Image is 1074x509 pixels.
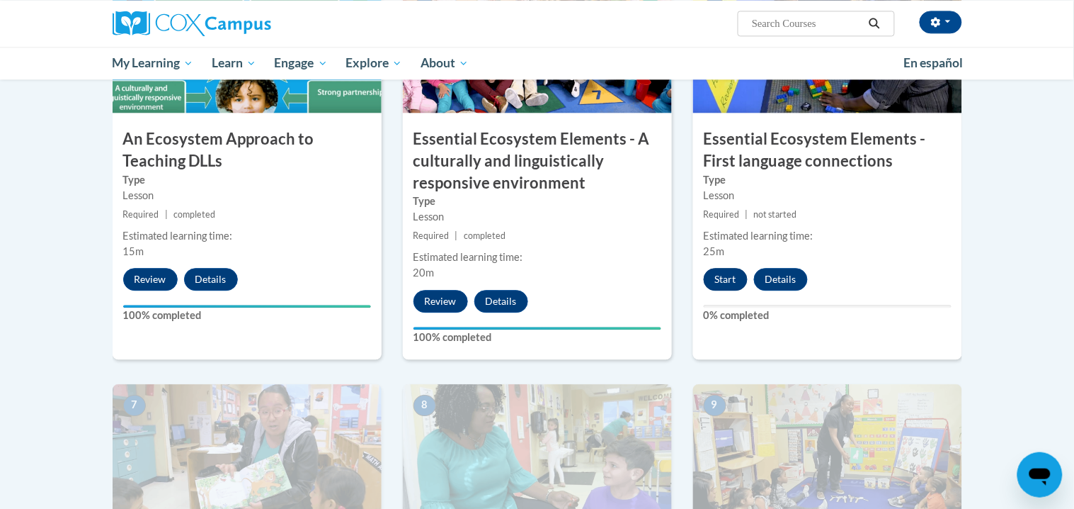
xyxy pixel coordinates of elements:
span: Required [123,209,159,220]
a: Learn [202,47,265,79]
div: Your progress [123,305,371,308]
iframe: Button to launch messaging window [1017,452,1063,498]
h3: Essential Ecosystem Elements - First language connections [693,128,962,172]
span: Required [704,209,740,220]
button: Start [704,268,748,291]
span: 7 [123,395,146,416]
div: Estimated learning time: [704,228,952,244]
span: not started [754,209,797,220]
div: Estimated learning time: [413,250,661,265]
span: Explore [345,55,402,72]
span: completed [173,209,215,220]
span: About [421,55,469,72]
label: Type [123,172,371,188]
div: Main menu [91,47,983,79]
span: 25m [704,245,725,257]
span: Learn [212,55,256,72]
span: | [745,209,748,220]
a: Engage [265,47,337,79]
div: Lesson [704,188,952,203]
h3: An Ecosystem Approach to Teaching DLLs [113,128,382,172]
a: My Learning [103,47,203,79]
button: Review [123,268,178,291]
div: Your progress [413,327,661,330]
input: Search Courses [750,15,864,32]
button: Search [864,15,885,32]
span: 15m [123,245,144,257]
label: 100% completed [123,308,371,323]
span: | [455,230,458,241]
span: Required [413,230,450,241]
span: | [165,209,168,220]
label: 0% completed [704,308,952,323]
div: Estimated learning time: [123,228,371,244]
span: En español [904,55,964,70]
button: Details [184,268,238,291]
label: Type [413,194,661,209]
img: Cox Campus [113,11,271,36]
div: Lesson [123,188,371,203]
label: 100% completed [413,330,661,345]
span: Engage [275,55,328,72]
span: 8 [413,395,436,416]
button: Details [474,290,528,313]
button: Details [754,268,808,291]
button: Review [413,290,468,313]
span: My Learning [112,55,193,72]
span: completed [464,230,505,241]
button: Account Settings [920,11,962,33]
span: 20m [413,267,435,279]
span: 9 [704,395,726,416]
div: Lesson [413,209,661,225]
a: En español [895,48,973,78]
a: Cox Campus [113,11,382,36]
label: Type [704,172,952,188]
a: About [411,47,478,79]
a: Explore [336,47,411,79]
h3: Essential Ecosystem Elements - A culturally and linguistically responsive environment [403,128,672,194]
